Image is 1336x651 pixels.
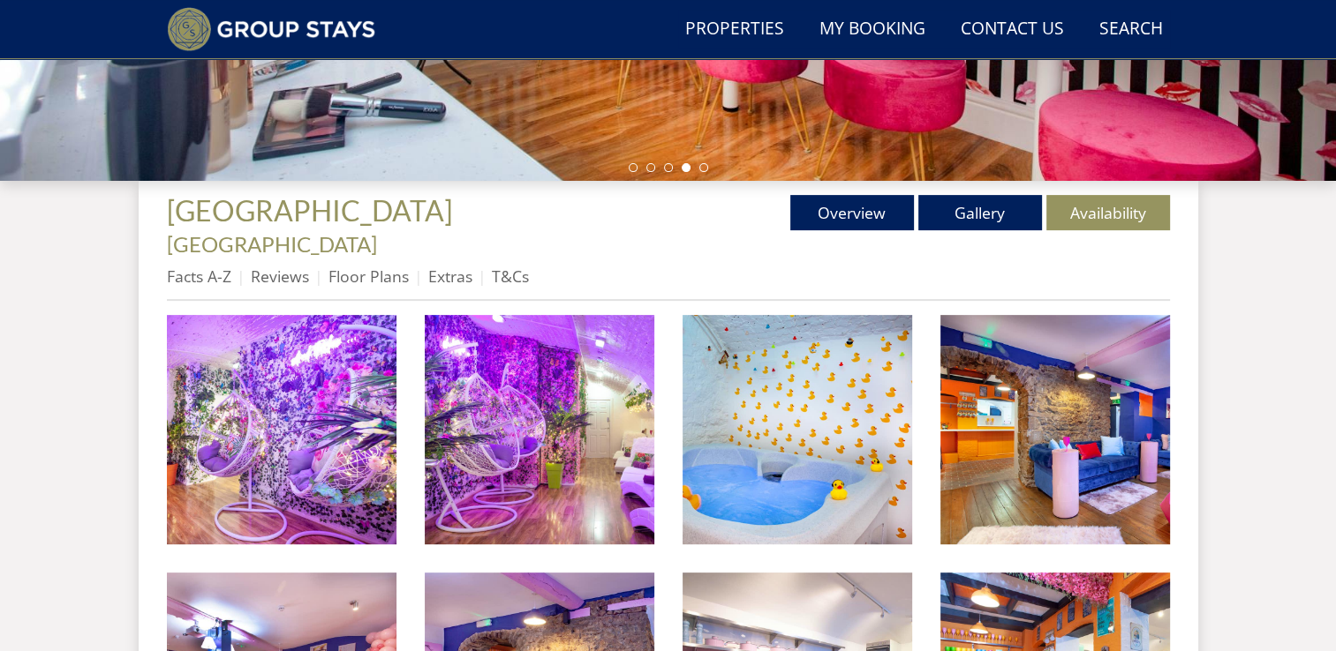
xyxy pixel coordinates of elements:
a: My Booking [812,10,932,49]
a: Overview [790,195,914,230]
a: [GEOGRAPHIC_DATA] [167,193,458,228]
img: Palooza Townhouse: This luxury holiday house is built within the walls of an historic castle [940,315,1170,544]
a: Contact Us [954,10,1071,49]
img: Group Stays [167,7,376,51]
img: Palooza Townhouse: Spend downtime in the relaxation zone - because you really are worth it [425,315,654,544]
img: Palooza Townhouse: R&R comes easy in the relaxation zone [167,315,396,544]
span: [GEOGRAPHIC_DATA] [167,193,453,228]
a: Floor Plans [328,266,409,287]
a: Extras [428,266,472,287]
a: Reviews [251,266,309,287]
a: Facts A-Z [167,266,231,287]
a: T&Cs [492,266,529,287]
img: Palooza Townhouse: Love a soak in the hot tub in the relaxation zone [683,315,912,544]
a: Search [1092,10,1170,49]
a: Properties [678,10,791,49]
a: Gallery [918,195,1042,230]
a: [GEOGRAPHIC_DATA] [167,231,377,257]
a: Availability [1046,195,1170,230]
